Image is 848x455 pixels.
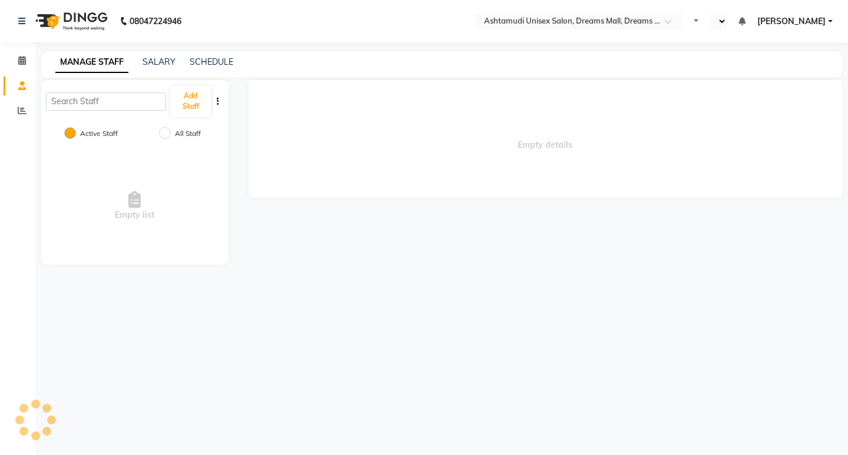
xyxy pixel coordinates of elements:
img: logo [30,5,111,38]
label: All Staff [175,128,201,139]
span: [PERSON_NAME] [757,15,826,28]
label: Active Staff [80,128,118,139]
span: Empty details [249,80,843,198]
div: Empty list [41,147,228,265]
a: SCHEDULE [190,57,233,67]
button: Add Staff [171,86,211,117]
input: Search Staff [46,92,166,111]
a: SALARY [143,57,175,67]
a: MANAGE STAFF [55,52,128,73]
b: 08047224946 [130,5,181,38]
